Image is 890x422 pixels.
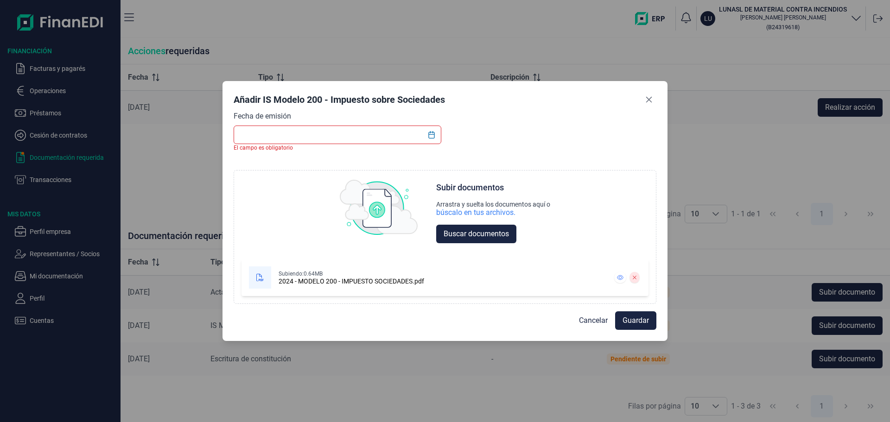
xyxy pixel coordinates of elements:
[572,311,615,330] button: Cancelar
[234,144,441,151] div: El campo es obligatorio
[279,277,424,285] div: 2024 - MODELO 200 - IMPUESTO SOCIEDADES.pdf
[642,92,656,107] button: Close
[444,228,509,239] span: Buscar documentos
[436,201,550,208] div: Arrastra y suelta los documentos aquí o
[579,315,608,326] span: Cancelar
[615,311,656,330] button: Guardar
[436,208,515,217] div: búscalo en tus archivos.
[234,93,445,106] div: Añadir IS Modelo 200 - Impuesto sobre Sociedades
[436,208,550,217] div: búscalo en tus archivos.
[279,270,424,277] div: Subiendo: 0.64MB
[623,315,649,326] span: Guardar
[436,225,516,243] button: Buscar documentos
[340,180,418,235] img: upload img
[436,182,504,193] div: Subir documentos
[423,126,440,143] button: Choose Date
[234,111,291,122] label: Fecha de emisión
